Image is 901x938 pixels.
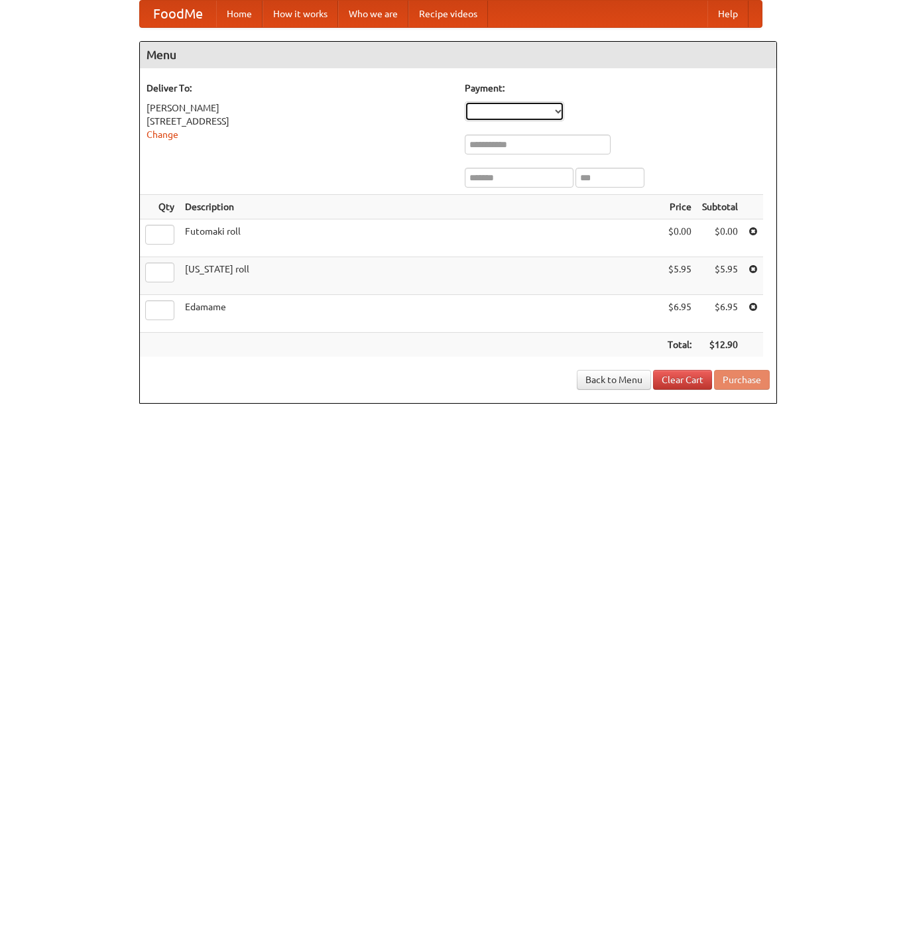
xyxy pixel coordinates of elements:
a: Back to Menu [577,370,651,390]
h5: Deliver To: [147,82,451,95]
a: How it works [263,1,338,27]
td: [US_STATE] roll [180,257,662,295]
a: Who we are [338,1,408,27]
th: $12.90 [697,333,743,357]
td: $6.95 [697,295,743,333]
a: Home [216,1,263,27]
a: Clear Cart [653,370,712,390]
a: Recipe videos [408,1,488,27]
div: [PERSON_NAME] [147,101,451,115]
a: FoodMe [140,1,216,27]
th: Qty [140,195,180,219]
td: $5.95 [662,257,697,295]
h5: Payment: [465,82,770,95]
th: Price [662,195,697,219]
td: $0.00 [697,219,743,257]
button: Purchase [714,370,770,390]
a: Change [147,129,178,140]
td: $0.00 [662,219,697,257]
h4: Menu [140,42,776,68]
th: Total: [662,333,697,357]
th: Subtotal [697,195,743,219]
th: Description [180,195,662,219]
td: Futomaki roll [180,219,662,257]
div: [STREET_ADDRESS] [147,115,451,128]
td: Edamame [180,295,662,333]
td: $6.95 [662,295,697,333]
a: Help [707,1,749,27]
td: $5.95 [697,257,743,295]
